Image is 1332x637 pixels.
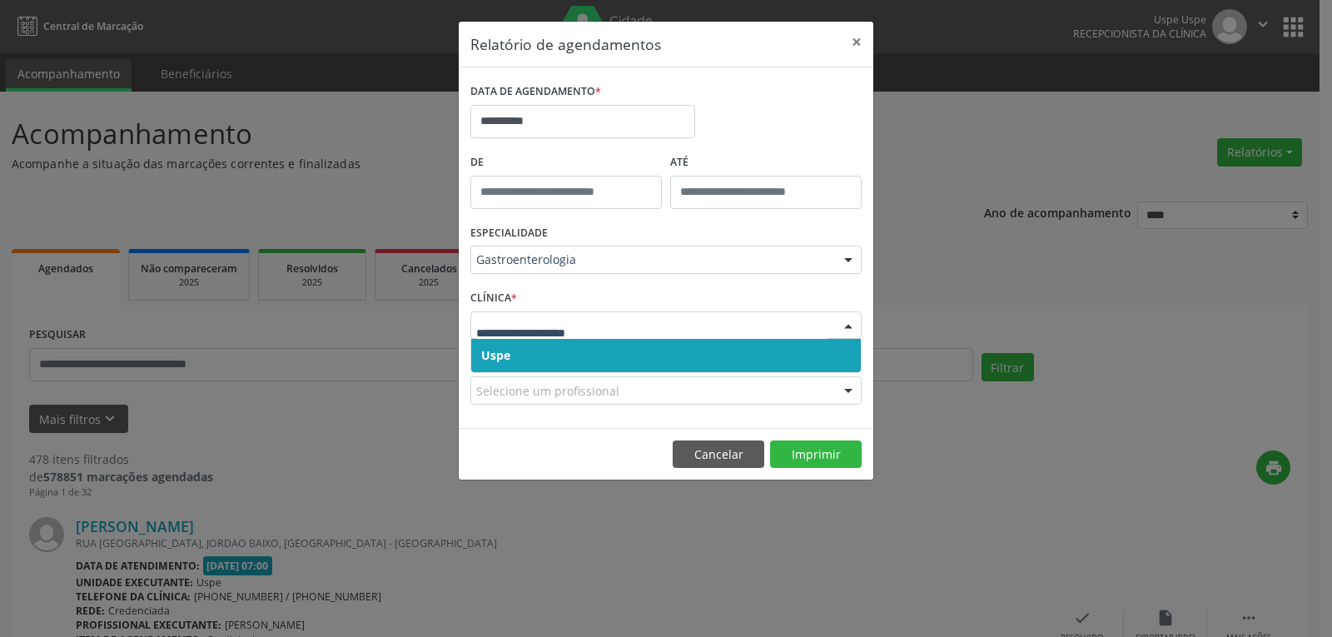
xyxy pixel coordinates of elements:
[840,22,873,62] button: Close
[470,286,517,311] label: CLÍNICA
[481,347,510,363] span: Uspe
[470,79,601,105] label: DATA DE AGENDAMENTO
[470,33,661,55] h5: Relatório de agendamentos
[476,251,828,268] span: Gastroenterologia
[673,440,764,469] button: Cancelar
[670,150,862,176] label: ATÉ
[476,382,619,400] span: Selecione um profissional
[470,150,662,176] label: De
[770,440,862,469] button: Imprimir
[470,221,548,246] label: ESPECIALIDADE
